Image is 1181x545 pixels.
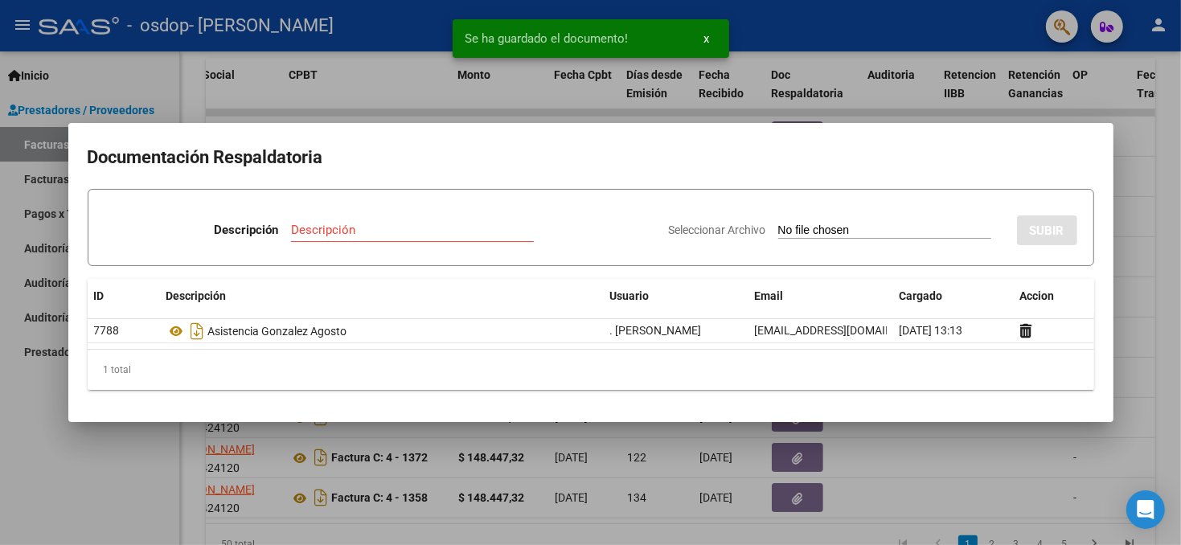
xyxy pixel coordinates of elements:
[1126,490,1165,529] div: Open Intercom Messenger
[94,324,120,337] span: 7788
[604,279,748,313] datatable-header-cell: Usuario
[748,279,893,313] datatable-header-cell: Email
[669,223,766,236] span: Seleccionar Archivo
[704,31,710,46] span: x
[88,279,160,313] datatable-header-cell: ID
[94,289,105,302] span: ID
[900,324,963,337] span: [DATE] 13:13
[755,289,784,302] span: Email
[893,279,1014,313] datatable-header-cell: Cargado
[88,350,1094,390] div: 1 total
[166,318,597,344] div: Asistencia Gonzalez Agosto
[610,289,650,302] span: Usuario
[1020,289,1055,302] span: Accion
[465,31,629,47] span: Se ha guardado el documento!
[1030,223,1064,238] span: SUBIR
[1017,215,1077,245] button: SUBIR
[610,324,702,337] span: . [PERSON_NAME]
[160,279,604,313] datatable-header-cell: Descripción
[1014,279,1094,313] datatable-header-cell: Accion
[166,289,227,302] span: Descripción
[88,142,1094,173] h2: Documentación Respaldatoria
[691,24,723,53] button: x
[900,289,943,302] span: Cargado
[755,324,933,337] span: [EMAIL_ADDRESS][DOMAIN_NAME]
[214,221,278,240] p: Descripción
[187,318,208,344] i: Descargar documento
